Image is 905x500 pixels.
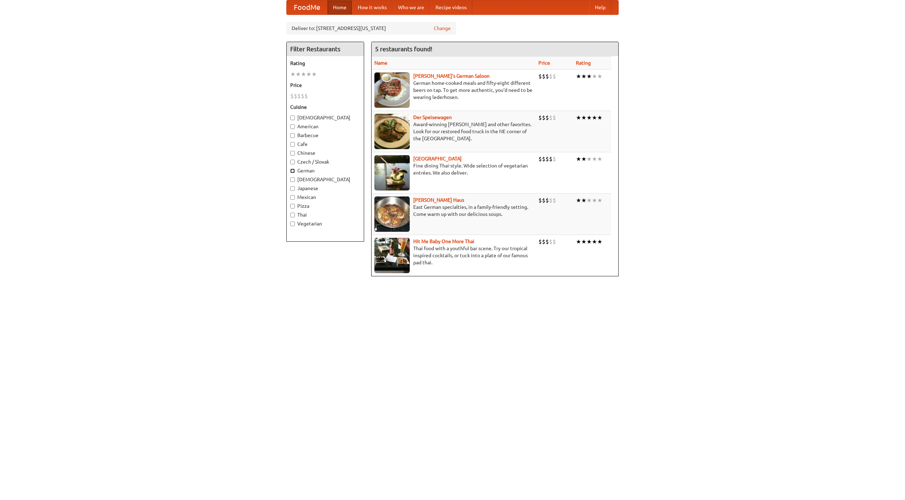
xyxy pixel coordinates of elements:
img: satay.jpg [374,155,410,190]
li: $ [297,92,301,100]
a: Who we are [392,0,430,14]
p: Thai food with a youthful bar scene. Try our tropical inspired cocktails, or tuck into a plate of... [374,245,533,266]
label: Thai [290,211,360,218]
img: babythai.jpg [374,238,410,273]
li: ★ [592,196,597,204]
li: ★ [597,155,602,163]
div: Deliver to: [STREET_ADDRESS][US_STATE] [286,22,456,35]
li: $ [549,238,553,246]
li: ★ [592,155,597,163]
li: ★ [576,155,581,163]
label: Japanese [290,185,360,192]
h4: Filter Restaurants [287,42,364,56]
label: [DEMOGRAPHIC_DATA] [290,114,360,121]
input: Mexican [290,195,295,200]
a: FoodMe [287,0,327,14]
h5: Cuisine [290,104,360,111]
li: ★ [597,196,602,204]
label: Pizza [290,202,360,210]
li: $ [553,72,556,80]
p: East German specialties, in a family-friendly setting. Come warm up with our delicious soups. [374,204,533,218]
label: Cafe [290,141,360,148]
li: $ [294,92,297,100]
b: Hit Me Baby One More Thai [413,239,474,244]
input: American [290,124,295,129]
li: $ [542,114,545,122]
ng-pluralize: 5 restaurants found! [375,46,432,52]
p: Award-winning [PERSON_NAME] and other favorites. Look for our restored food truck in the NE corne... [374,121,533,142]
li: ★ [597,114,602,122]
img: speisewagen.jpg [374,114,410,149]
a: Price [538,60,550,66]
h5: Price [290,82,360,89]
li: ★ [592,114,597,122]
li: $ [538,196,542,204]
a: Recipe videos [430,0,472,14]
li: $ [538,155,542,163]
li: $ [549,155,553,163]
a: Change [434,25,451,32]
li: ★ [597,72,602,80]
b: [GEOGRAPHIC_DATA] [413,156,462,161]
li: $ [304,92,308,100]
a: [PERSON_NAME]'s German Saloon [413,73,490,79]
li: ★ [296,70,301,78]
a: Help [589,0,611,14]
img: kohlhaus.jpg [374,196,410,232]
input: Czech / Slovak [290,160,295,164]
label: Barbecue [290,132,360,139]
li: ★ [581,114,586,122]
a: Der Speisewagen [413,114,452,120]
input: Japanese [290,186,295,191]
li: $ [553,114,556,122]
li: ★ [576,196,581,204]
li: $ [549,114,553,122]
li: $ [290,92,294,100]
label: Chinese [290,149,360,157]
input: [DEMOGRAPHIC_DATA] [290,177,295,182]
li: $ [545,72,549,80]
li: ★ [290,70,296,78]
p: Fine dining Thai-style. Wide selection of vegetarian entrées. We also deliver. [374,162,533,176]
label: Vegetarian [290,220,360,227]
li: ★ [581,155,586,163]
li: $ [542,196,545,204]
p: German home-cooked meals and fifty-eight different beers on tap. To get more authentic, you'd nee... [374,80,533,101]
li: $ [549,196,553,204]
li: ★ [586,155,592,163]
label: Mexican [290,194,360,201]
input: Pizza [290,204,295,208]
li: ★ [311,70,317,78]
li: $ [538,114,542,122]
input: Barbecue [290,133,295,138]
input: Chinese [290,151,295,155]
li: ★ [581,72,586,80]
label: [DEMOGRAPHIC_DATA] [290,176,360,183]
li: ★ [581,196,586,204]
input: Cafe [290,142,295,147]
a: How it works [352,0,392,14]
input: Thai [290,213,295,217]
li: $ [538,238,542,246]
li: $ [538,72,542,80]
li: $ [553,155,556,163]
input: [DEMOGRAPHIC_DATA] [290,116,295,120]
li: ★ [586,196,592,204]
input: German [290,169,295,173]
li: $ [549,72,553,80]
li: $ [553,196,556,204]
li: $ [545,196,549,204]
li: ★ [586,72,592,80]
h5: Rating [290,60,360,67]
li: $ [553,238,556,246]
a: Rating [576,60,591,66]
li: ★ [581,238,586,246]
a: Home [327,0,352,14]
a: [PERSON_NAME] Haus [413,197,464,203]
li: ★ [586,238,592,246]
li: ★ [592,72,597,80]
li: ★ [301,70,306,78]
li: ★ [597,238,602,246]
li: ★ [592,238,597,246]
